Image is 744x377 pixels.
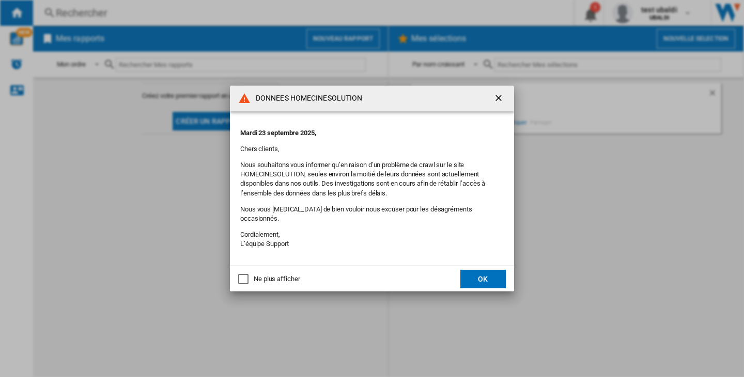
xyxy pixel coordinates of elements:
div: Ne plus afficher [254,274,300,284]
button: OK [460,270,506,288]
md-checkbox: Ne plus afficher [238,274,300,284]
p: Cordialement, L’équipe Support [240,230,504,249]
strong: Mardi 23 septembre 2025, [240,129,316,137]
p: Chers clients, [240,144,504,154]
ng-md-icon: getI18NText('BUTTONS.CLOSE_DIALOG') [493,93,506,105]
p: Nous souhaitons vous informer qu’en raison d’un problème de crawl sur le site HOMECINESOLUTION, s... [240,160,504,198]
p: Nous vous [MEDICAL_DATA] de bien vouloir nous excuser pour les désagréments occasionnés. [240,205,504,223]
button: getI18NText('BUTTONS.CLOSE_DIALOG') [489,88,510,109]
h4: DONNEES HOMECINESOLUTION [251,93,362,104]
